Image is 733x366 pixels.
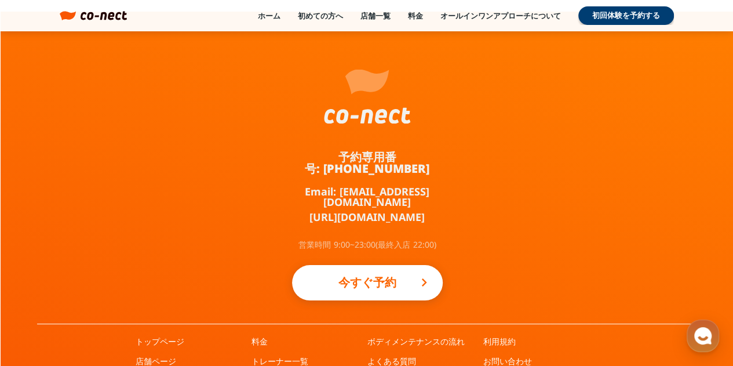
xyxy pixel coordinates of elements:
span: ホーム [30,287,50,296]
a: ボディメンテナンスの流れ [367,336,465,347]
a: 利用規約 [483,336,516,347]
a: オールインワンアプローチについて [440,10,561,21]
a: [URL][DOMAIN_NAME] [309,212,425,222]
p: 営業時間 9:00~23:00(最終入店 22:00) [298,241,436,249]
a: 予約専用番号: [PHONE_NUMBER] [280,151,454,175]
a: チャット [76,270,149,299]
a: 初めての方へ [298,10,343,21]
a: Email: [EMAIL_ADDRESS][DOMAIN_NAME] [280,186,454,207]
a: 初回体験を予約する [578,6,674,25]
span: 設定 [179,287,193,296]
a: 店舗一覧 [360,10,391,21]
p: 今すぐ予約 [315,270,420,295]
a: ホーム [3,270,76,299]
span: チャット [99,288,127,297]
a: 今すぐ予約keyboard_arrow_right [292,265,443,300]
a: トップページ [136,336,184,347]
a: 料金 [251,336,268,347]
a: ホーム [258,10,280,21]
a: 料金 [408,10,423,21]
a: 設定 [149,270,223,299]
i: keyboard_arrow_right [417,276,431,289]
